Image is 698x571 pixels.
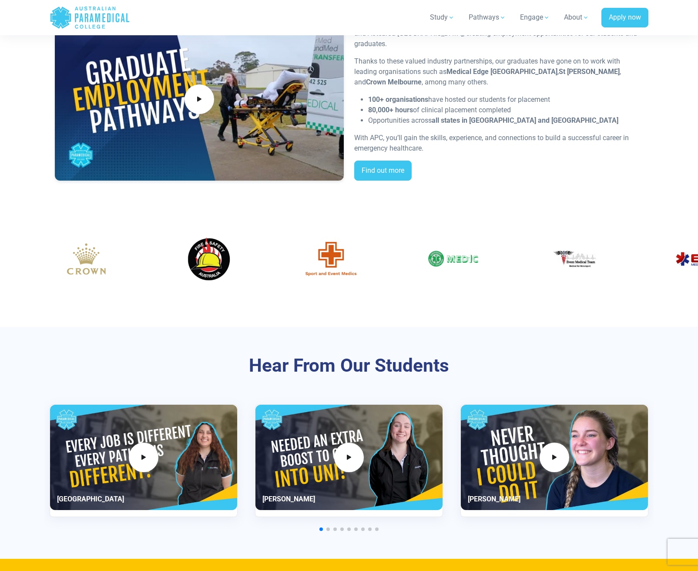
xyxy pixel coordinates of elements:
strong: 80,000+ hours [368,106,413,114]
strong: all states in [GEOGRAPHIC_DATA] and [GEOGRAPHIC_DATA] [432,116,618,124]
p: Thanks to these valued industry partnerships, our graduates have gone on to work with leading org... [354,56,643,87]
span: Go to slide 3 [333,527,337,531]
div: 25 / 60 [154,226,263,292]
strong: 100+ organisations [368,95,428,104]
div: 27 / 60 [399,226,508,292]
span: Go to slide 4 [340,527,344,531]
span: Go to slide 1 [319,527,323,531]
div: 28 / 60 [521,226,631,292]
strong: St [PERSON_NAME] [559,67,620,76]
div: 26 / 60 [276,226,386,292]
img: Logo [427,233,480,285]
span: Go to slide 7 [361,527,365,531]
strong: Crown Melbourne [366,78,422,86]
h3: Hear From Our Students [94,355,604,377]
li: Opportunities across [368,115,643,126]
img: Logo [305,233,357,285]
li: have hosted our students for placement [368,94,643,105]
a: Find out more [354,161,412,181]
span: Go to slide 2 [326,527,330,531]
strong: Medical Edge [GEOGRAPHIC_DATA] [446,67,557,76]
img: Logo [60,233,113,285]
div: 3 / 11 [460,404,648,517]
span: Go to slide 8 [368,527,372,531]
div: 1 / 11 [50,404,238,517]
div: 24 / 60 [32,226,141,292]
p: With APC, you’ll gain the skills, experience, and connections to build a successful career in eme... [354,133,643,154]
span: Go to slide 9 [375,527,379,531]
li: of clinical placement completed [368,105,643,115]
span: Go to slide 5 [347,527,351,531]
img: Logo [550,233,602,285]
img: Logo [183,233,235,285]
div: 2 / 11 [255,404,443,517]
span: Go to slide 6 [354,527,358,531]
